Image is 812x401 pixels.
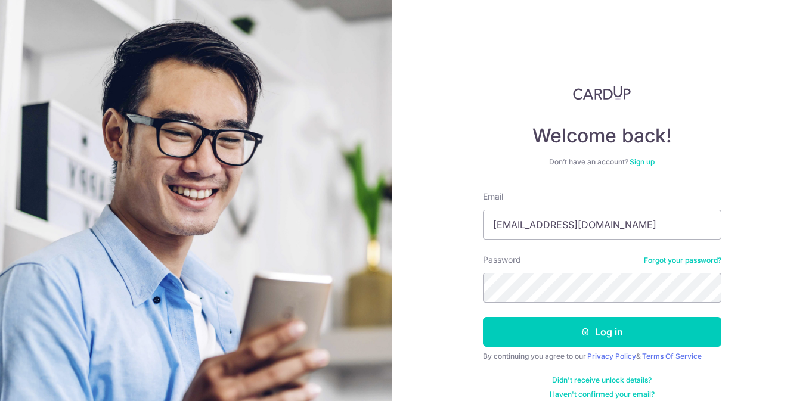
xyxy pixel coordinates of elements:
a: Didn't receive unlock details? [552,375,652,385]
a: Haven't confirmed your email? [550,390,655,399]
div: Don’t have an account? [483,157,721,167]
div: By continuing you agree to our & [483,352,721,361]
a: Terms Of Service [642,352,702,360]
a: Forgot your password? [644,256,721,265]
a: Privacy Policy [587,352,636,360]
input: Enter your Email [483,210,721,240]
a: Sign up [630,157,655,166]
label: Password [483,254,521,266]
img: CardUp Logo [573,86,631,100]
h4: Welcome back! [483,124,721,148]
label: Email [483,191,503,203]
button: Log in [483,317,721,347]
